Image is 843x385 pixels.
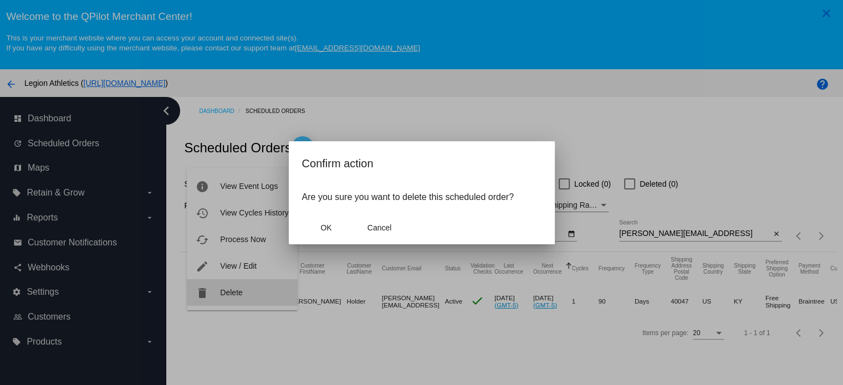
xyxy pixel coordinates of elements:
h2: Confirm action [302,155,541,172]
span: Cancel [367,223,392,232]
button: Close dialog [302,218,351,238]
button: Close dialog [355,218,404,238]
span: OK [320,223,331,232]
p: Are you sure you want to delete this scheduled order? [302,192,541,202]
